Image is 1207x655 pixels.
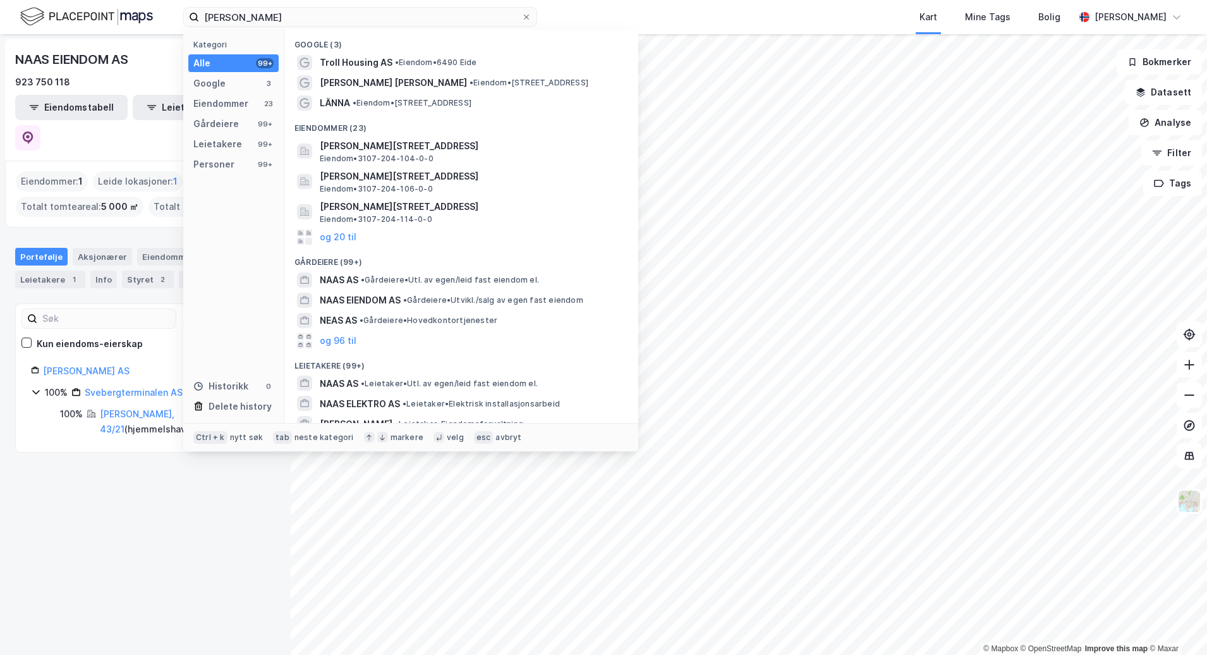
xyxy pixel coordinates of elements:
span: LÄNNA [320,95,350,111]
a: OpenStreetMap [1021,644,1082,653]
a: [PERSON_NAME], 43/21 [100,408,174,434]
button: Tags [1143,171,1202,196]
div: tab [273,431,292,444]
div: Aksjonærer [73,248,132,266]
span: Gårdeiere • Utvikl./salg av egen fast eiendom [403,295,583,305]
input: Søk på adresse, matrikkel, gårdeiere, leietakere eller personer [199,8,521,27]
div: Alle [193,56,210,71]
div: 23 [264,99,274,109]
div: ( hjemmelshaver ) [100,407,260,437]
button: og 20 til [320,230,356,245]
div: Gårdeiere (99+) [284,247,638,270]
div: Leide lokasjoner : [93,171,183,192]
iframe: Chat Widget [1144,594,1207,655]
input: Søk [37,309,176,328]
span: 1 [78,174,83,189]
a: Mapbox [983,644,1018,653]
div: 99+ [256,119,274,129]
span: • [353,98,356,107]
div: 3 [264,78,274,89]
span: NAAS AS [320,376,358,391]
span: Eiendom • [STREET_ADDRESS] [470,78,588,88]
div: Leietakere [15,271,85,288]
span: [PERSON_NAME][STREET_ADDRESS] [320,169,623,184]
button: Bokmerker [1117,49,1202,75]
div: 0 [264,381,274,391]
div: Leietakere [193,137,242,152]
span: • [470,78,473,87]
div: Leietakere (99+) [284,351,638,374]
div: Eiendommer : [16,171,88,192]
span: Eiendom • 3107-204-104-0-0 [320,154,434,164]
div: 100% [60,407,83,422]
div: nytt søk [230,432,264,443]
span: Gårdeiere • Utl. av egen/leid fast eiendom el. [361,275,539,285]
div: Kart [919,9,937,25]
div: Eiendommer (23) [284,113,638,136]
div: Eiendommer [193,96,248,111]
span: Eiendom • 3107-204-106-0-0 [320,184,433,194]
div: Gårdeiere [193,116,239,132]
div: 2 [156,273,169,286]
img: Z [1177,489,1201,513]
div: Mine Tags [965,9,1010,25]
span: [PERSON_NAME] [320,417,392,432]
div: markere [391,432,423,443]
div: Totalt byggareal : [149,197,269,217]
span: Leietaker • Eiendomsforvaltning [395,419,523,429]
button: og 96 til [320,333,356,348]
div: 923 750 118 [15,75,70,90]
div: Personer [193,157,234,172]
span: • [403,295,407,305]
a: [PERSON_NAME] AS [43,365,130,376]
span: 1 [173,174,178,189]
span: 5 000 ㎡ [101,199,138,214]
span: NEAS AS [320,313,357,328]
div: 99+ [256,58,274,68]
span: Eiendom • 6490 Eide [395,58,477,68]
button: Analyse [1129,110,1202,135]
div: Kategori [193,40,279,49]
button: Datasett [1125,80,1202,105]
span: Troll Housing AS [320,55,392,70]
div: [PERSON_NAME] [1095,9,1167,25]
span: Eiendom • 3107-204-114-0-0 [320,214,432,224]
span: • [403,399,406,408]
button: Eiendomstabell [15,95,128,120]
div: NAAS EIENDOM AS [15,49,131,70]
div: 99+ [256,159,274,169]
div: Delete history [209,399,272,414]
span: Leietaker • Elektrisk installasjonsarbeid [403,399,560,409]
div: avbryt [495,432,521,443]
div: neste kategori [294,432,354,443]
div: 100% [45,385,68,400]
button: Filter [1141,140,1202,166]
div: Historikk [193,379,248,394]
div: Kun eiendoms-eierskap [37,336,143,352]
div: Totalt tomteareal : [16,197,143,217]
div: Portefølje [15,248,68,266]
span: NAAS AS [320,272,358,288]
span: • [361,379,365,388]
button: Leietakertabell [133,95,245,120]
div: Styret [122,271,174,288]
div: Info [90,271,117,288]
span: Eiendom • [STREET_ADDRESS] [353,98,471,108]
div: Transaksjoner [179,271,265,288]
div: Ctrl + k [193,431,227,444]
span: • [361,275,365,285]
span: • [395,58,399,67]
span: • [360,315,363,325]
span: [PERSON_NAME][STREET_ADDRESS] [320,138,623,154]
div: 99+ [256,139,274,149]
span: Leietaker • Utl. av egen/leid fast eiendom el. [361,379,538,389]
img: logo.f888ab2527a4732fd821a326f86c7f29.svg [20,6,153,28]
div: velg [447,432,464,443]
div: 1 [68,273,80,286]
span: NAAS ELEKTRO AS [320,396,400,412]
span: [PERSON_NAME][STREET_ADDRESS] [320,199,623,214]
a: Svebergterminalen AS [85,387,183,398]
span: [PERSON_NAME] [PERSON_NAME] [320,75,467,90]
span: Gårdeiere • Hovedkontortjenester [360,315,497,326]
